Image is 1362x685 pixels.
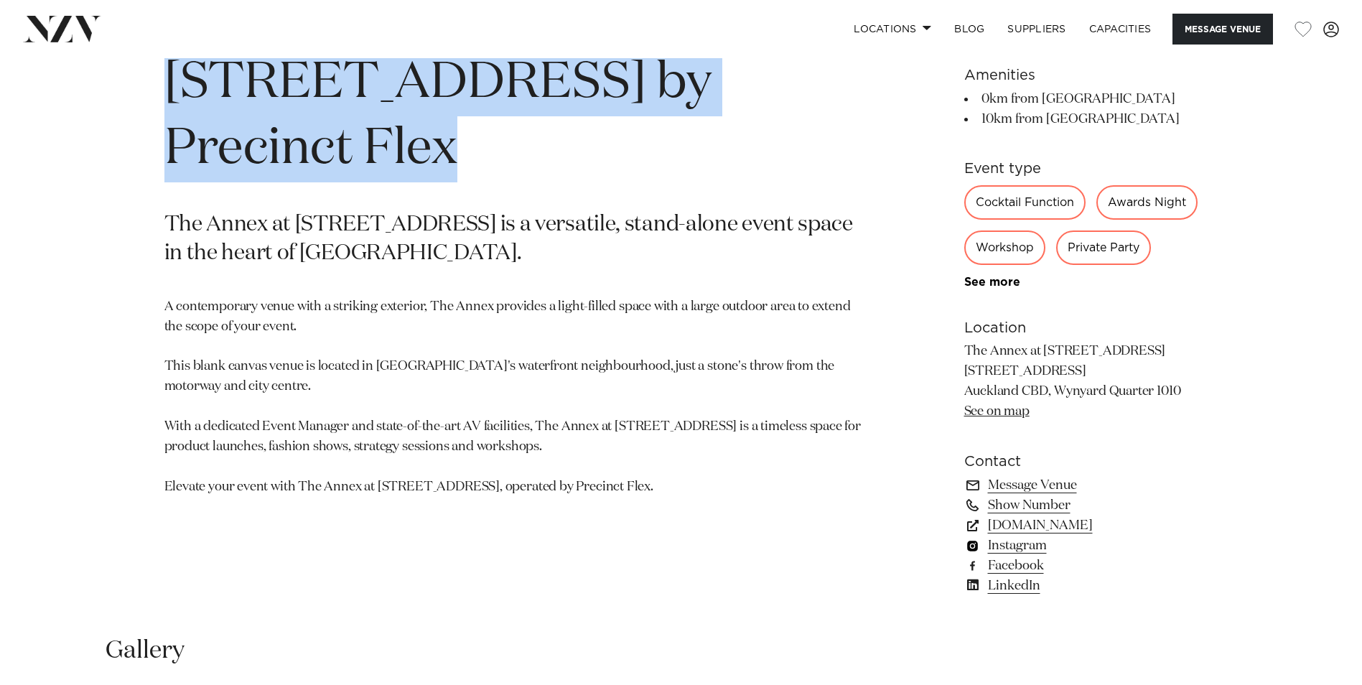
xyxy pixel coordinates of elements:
h6: Location [964,317,1198,339]
a: BLOG [943,14,996,45]
p: A contemporary venue with a striking exterior, The Annex provides a light-filled space with a lar... [164,297,862,498]
button: Message Venue [1172,14,1273,45]
div: Cocktail Function [964,185,1086,220]
a: Capacities [1078,14,1163,45]
p: The Annex at [STREET_ADDRESS] [STREET_ADDRESS] Auckland CBD, Wynyard Quarter 1010 [964,342,1198,422]
h6: Amenities [964,65,1198,86]
a: Show Number [964,495,1198,516]
div: Workshop [964,230,1045,265]
h6: Event type [964,158,1198,180]
img: nzv-logo.png [23,16,101,42]
li: 0km from [GEOGRAPHIC_DATA] [964,89,1198,109]
h2: Gallery [106,635,185,667]
p: The Annex at [STREET_ADDRESS] is a versatile, stand-alone event space in the heart of [GEOGRAPHIC... [164,211,862,269]
a: Message Venue [964,475,1198,495]
a: [DOMAIN_NAME] [964,516,1198,536]
li: 10km from [GEOGRAPHIC_DATA] [964,109,1198,129]
a: See on map [964,405,1030,418]
a: Facebook [964,556,1198,576]
a: Instagram [964,536,1198,556]
h6: Contact [964,451,1198,472]
div: Awards Night [1096,185,1198,220]
a: SUPPLIERS [996,14,1077,45]
a: LinkedIn [964,576,1198,596]
a: Locations [842,14,943,45]
div: Private Party [1056,230,1151,265]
